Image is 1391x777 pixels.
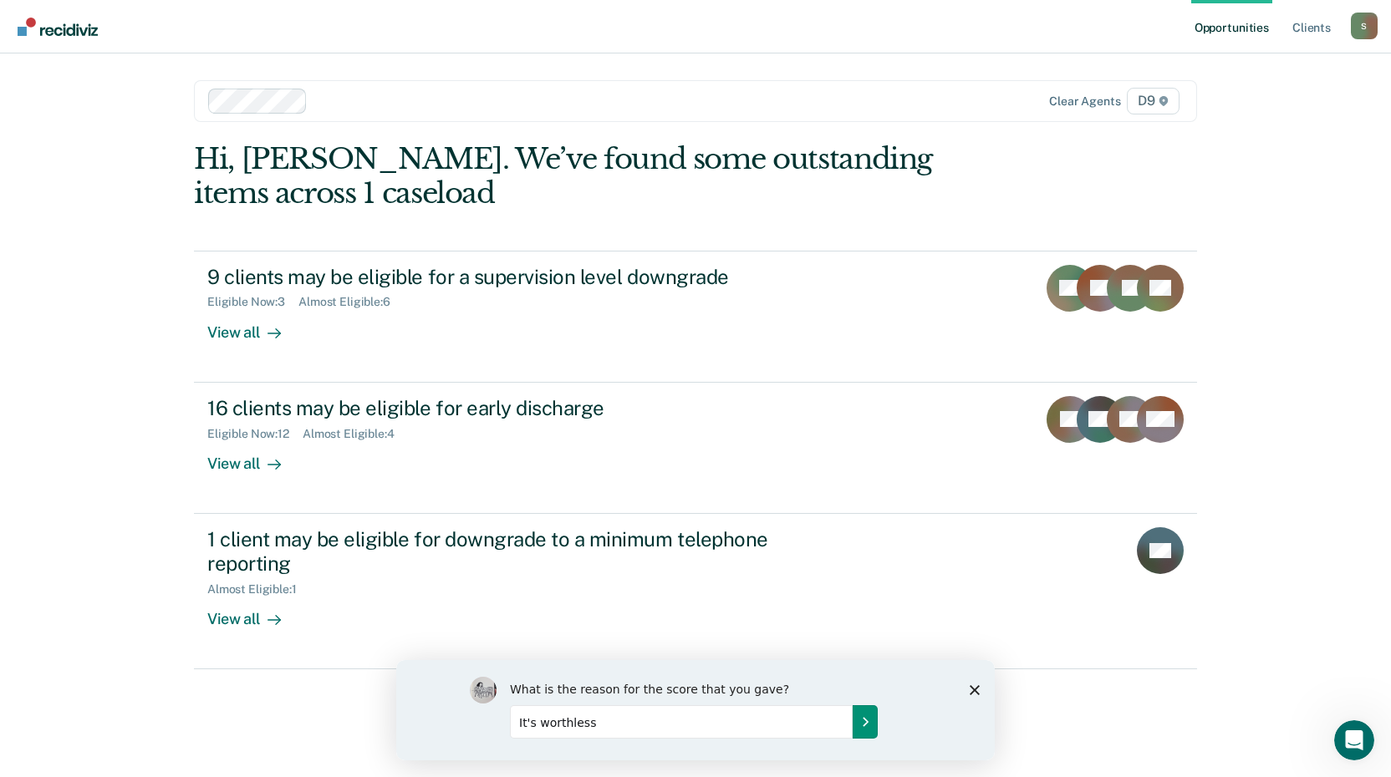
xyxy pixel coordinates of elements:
[194,514,1197,669] a: 1 client may be eligible for downgrade to a minimum telephone reportingAlmost Eligible:1View all
[207,265,794,289] div: 9 clients may be eligible for a supervision level downgrade
[1351,13,1378,39] button: Profile dropdown button
[303,427,408,441] div: Almost Eligible : 4
[207,309,301,342] div: View all
[207,396,794,420] div: 16 clients may be eligible for early discharge
[1049,94,1120,109] div: Clear agents
[298,295,404,309] div: Almost Eligible : 6
[1351,13,1378,39] div: S
[194,383,1197,514] a: 16 clients may be eligible for early dischargeEligible Now:12Almost Eligible:4View all
[207,427,303,441] div: Eligible Now : 12
[1127,88,1180,114] span: D9
[396,660,995,760] iframe: Survey by Kim from Recidiviz
[18,18,98,36] img: Recidiviz
[207,582,310,597] div: Almost Eligible : 1
[207,596,301,628] div: View all
[207,527,794,576] div: 1 client may be eligible for downgrade to a minimum telephone reporting
[207,295,298,309] div: Eligible Now : 3
[194,142,996,211] div: Hi, [PERSON_NAME]. We’ve found some outstanding items across 1 caseload
[194,251,1197,383] a: 9 clients may be eligible for a supervision level downgradeEligible Now:3Almost Eligible:6View all
[207,440,301,473] div: View all
[1334,720,1374,760] iframe: Intercom live chat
